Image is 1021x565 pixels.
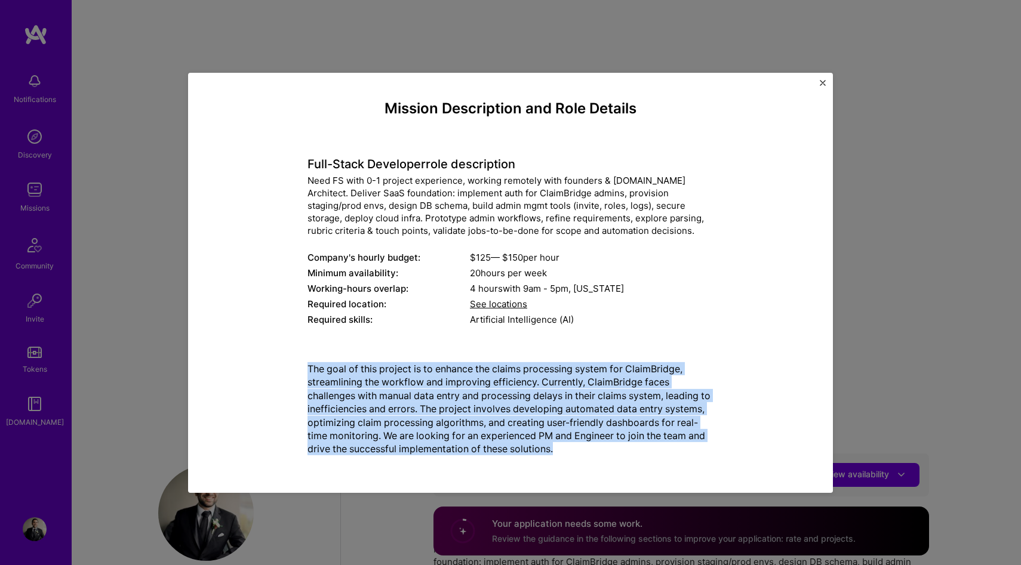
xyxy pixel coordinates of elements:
div: Company's hourly budget: [307,251,470,264]
h4: Full-Stack Developer role description [307,157,714,171]
div: Required skills: [307,313,470,326]
div: $ 125 — $ 150 per hour [470,251,714,264]
button: Close [820,79,826,92]
div: 4 hours with [US_STATE] [470,282,714,295]
div: Minimum availability: [307,267,470,279]
span: 9am - 5pm , [521,283,573,294]
div: Working-hours overlap: [307,282,470,295]
div: Artificial Intelligence (AI) [470,313,714,326]
span: See locations [470,298,527,310]
div: Need FS with 0-1 project experience, working remotely with founders & [DOMAIN_NAME] Architect. De... [307,174,714,237]
div: Required location: [307,298,470,310]
div: 20 hours per week [470,267,714,279]
p: The goal of this project is to enhance the claims processing system for ClaimBridge, streamlining... [307,362,714,456]
h4: Mission Description and Role Details [307,100,714,117]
